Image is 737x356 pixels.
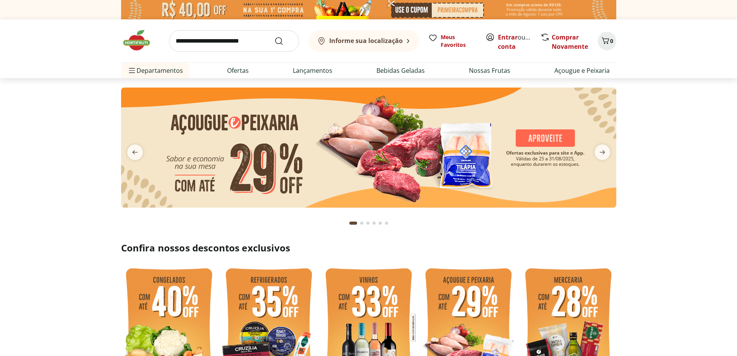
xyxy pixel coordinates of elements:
a: Bebidas Geladas [376,66,425,75]
a: Lançamentos [293,66,332,75]
img: Hortifruti [121,29,160,52]
b: Informe sua localização [329,36,403,45]
button: previous [121,144,149,160]
input: search [169,30,299,52]
span: ou [498,33,532,51]
button: Current page from fs-carousel [348,214,359,232]
button: next [588,144,616,160]
button: Go to page 4 from fs-carousel [371,214,377,232]
button: Go to page 2 from fs-carousel [359,214,365,232]
button: Go to page 3 from fs-carousel [365,214,371,232]
a: Entrar [498,33,518,41]
button: Go to page 6 from fs-carousel [383,214,390,232]
span: Meus Favoritos [441,33,476,49]
span: 0 [610,37,613,45]
button: Menu [127,61,137,80]
a: Meus Favoritos [428,33,476,49]
button: Submit Search [274,36,293,46]
img: açougue [121,88,616,208]
h2: Confira nossos descontos exclusivos [121,242,616,254]
a: Ofertas [227,66,249,75]
span: Departamentos [127,61,183,80]
a: Criar conta [498,33,540,51]
a: Nossas Frutas [469,66,510,75]
button: Carrinho [598,32,616,50]
button: Informe sua localização [308,30,419,52]
a: Açougue e Peixaria [554,66,610,75]
a: Comprar Novamente [552,33,588,51]
button: Go to page 5 from fs-carousel [377,214,383,232]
